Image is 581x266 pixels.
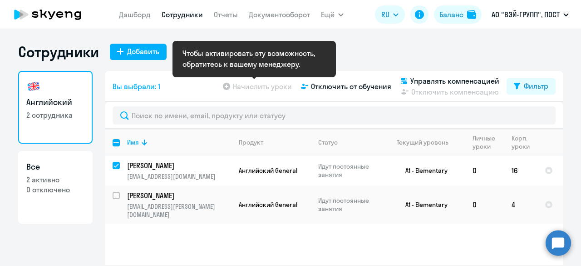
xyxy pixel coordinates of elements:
div: Личные уроки [473,134,498,151]
span: Отключить от обучения [311,81,391,92]
p: 2 активно [26,175,84,185]
a: Все2 активно0 отключено [18,151,93,224]
p: [PERSON_NAME] [127,161,230,171]
span: Вы выбрали: 1 [113,81,160,92]
button: Фильтр [507,78,556,95]
p: АО "ВЭЙ-ГРУПП", ПОСТ [492,9,560,20]
a: [PERSON_NAME] [127,191,231,201]
p: 0 отключено [26,185,84,195]
div: Баланс [439,9,463,20]
div: Статус [318,138,338,146]
h3: Все [26,161,84,173]
h3: Английский [26,96,84,108]
p: Идут постоянные занятия [318,196,380,213]
div: Чтобы активировать эту возможность, обратитесь к вашему менеджеру. [182,48,326,70]
span: Ещё [321,9,335,20]
td: A1 - Elementary [381,186,465,224]
td: 16 [504,156,537,186]
div: Продукт [239,138,310,146]
a: [PERSON_NAME] [127,161,231,171]
td: A1 - Elementary [381,156,465,186]
a: Дашборд [119,10,151,19]
span: Управлять компенсацией [410,75,499,86]
div: Статус [318,138,380,146]
td: 0 [465,186,504,224]
button: Ещё [321,5,344,24]
h1: Сотрудники [18,43,99,61]
span: RU [381,9,389,20]
img: balance [467,10,476,19]
input: Поиск по имени, email, продукту или статусу [113,106,556,125]
button: RU [375,5,405,24]
p: [EMAIL_ADDRESS][DOMAIN_NAME] [127,172,231,181]
span: Английский General [239,166,297,175]
div: Личные уроки [473,134,504,151]
div: Корп. уроки [512,134,537,151]
td: 4 [504,186,537,224]
div: Имя [127,138,139,146]
td: 0 [465,156,504,186]
p: [EMAIL_ADDRESS][PERSON_NAME][DOMAIN_NAME] [127,202,231,219]
div: Добавить [127,46,159,57]
div: Текущий уровень [388,138,465,146]
span: Английский General [239,201,297,209]
a: Английский2 сотрудника [18,71,93,144]
button: Добавить [110,44,167,60]
div: Корп. уроки [512,134,531,151]
div: Текущий уровень [397,138,448,146]
a: Документооборот [249,10,310,19]
p: Идут постоянные занятия [318,162,380,179]
img: english [26,79,41,94]
div: Имя [127,138,231,146]
a: Сотрудники [162,10,203,19]
button: Балансbalance [434,5,482,24]
button: АО "ВЭЙ-ГРУПП", ПОСТ [487,4,573,25]
a: Отчеты [214,10,238,19]
div: Продукт [239,138,263,146]
p: [PERSON_NAME] [127,191,230,201]
div: Фильтр [524,80,548,91]
p: 2 сотрудника [26,110,84,120]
